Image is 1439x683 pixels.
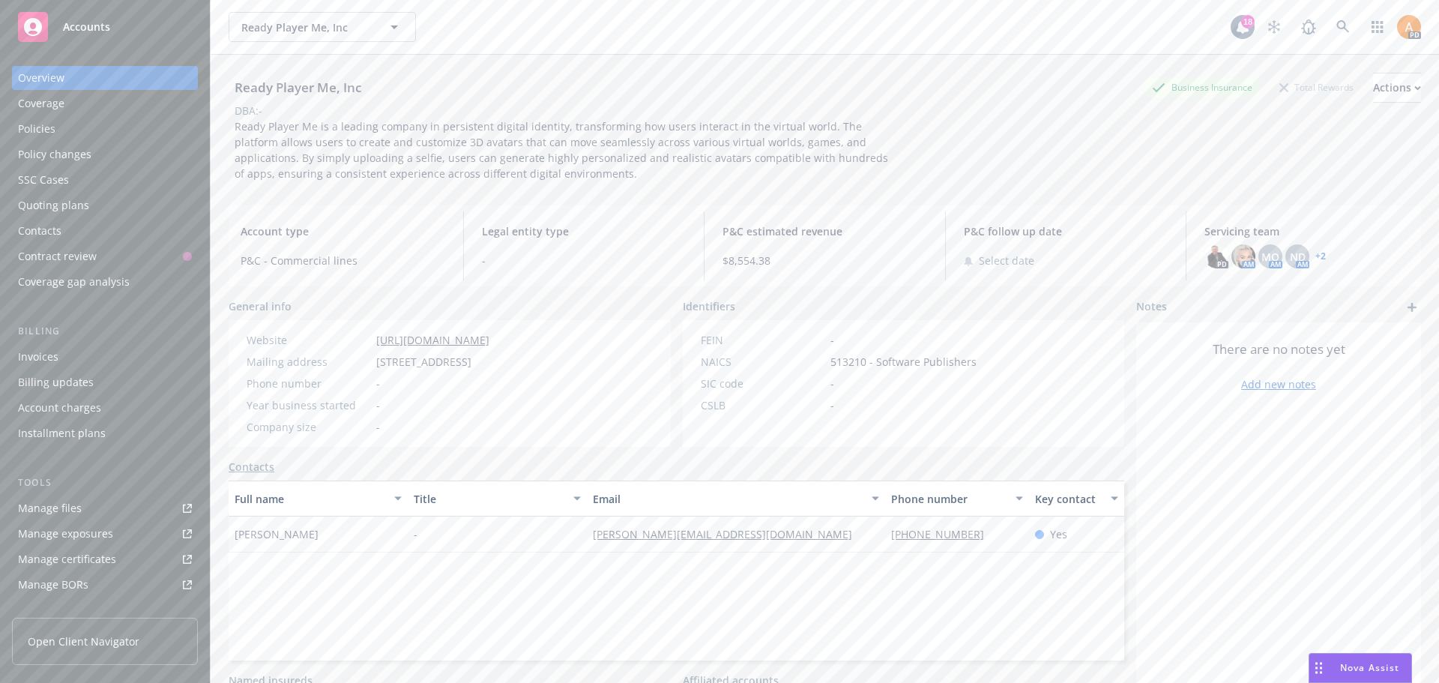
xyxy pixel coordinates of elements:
[18,396,101,420] div: Account charges
[1315,252,1326,261] a: +2
[18,573,88,597] div: Manage BORs
[482,253,687,268] span: -
[12,573,198,597] a: Manage BORs
[247,376,370,391] div: Phone number
[891,491,1006,507] div: Phone number
[722,253,927,268] span: $8,554.38
[235,491,385,507] div: Full name
[1309,654,1328,682] div: Drag to move
[376,333,489,347] a: [URL][DOMAIN_NAME]
[18,496,82,520] div: Manage files
[18,117,55,141] div: Policies
[964,223,1168,239] span: P&C follow up date
[229,459,274,475] a: Contacts
[376,397,380,413] span: -
[1259,12,1289,42] a: Stop snowing
[1136,298,1167,316] span: Notes
[1231,244,1255,268] img: photo
[1363,12,1393,42] a: Switch app
[247,419,370,435] div: Company size
[18,66,64,90] div: Overview
[891,527,996,541] a: [PHONE_NUMBER]
[18,522,113,546] div: Manage exposures
[247,332,370,348] div: Website
[18,244,97,268] div: Contract review
[12,598,198,622] a: Summary of insurance
[1290,249,1306,265] span: ND
[1272,78,1361,97] div: Total Rewards
[1403,298,1421,316] a: add
[241,253,445,268] span: P&C - Commercial lines
[229,481,408,517] button: Full name
[830,397,834,413] span: -
[830,354,977,370] span: 513210 - Software Publishers
[1144,78,1260,97] div: Business Insurance
[1050,526,1067,542] span: Yes
[12,345,198,369] a: Invoices
[1328,12,1358,42] a: Search
[1309,653,1412,683] button: Nova Assist
[12,219,198,243] a: Contacts
[12,244,198,268] a: Contract review
[482,223,687,239] span: Legal entity type
[12,193,198,217] a: Quoting plans
[701,376,824,391] div: SIC code
[593,491,863,507] div: Email
[247,354,370,370] div: Mailing address
[235,526,319,542] span: [PERSON_NAME]
[229,78,367,97] div: Ready Player Me, Inc
[1241,15,1255,28] div: 18
[593,527,864,541] a: [PERSON_NAME][EMAIL_ADDRESS][DOMAIN_NAME]
[12,396,198,420] a: Account charges
[830,332,834,348] span: -
[414,491,564,507] div: Title
[12,66,198,90] a: Overview
[376,354,471,370] span: [STREET_ADDRESS]
[1373,73,1421,102] div: Actions
[1373,73,1421,103] button: Actions
[18,193,89,217] div: Quoting plans
[1029,481,1124,517] button: Key contact
[1213,340,1345,358] span: There are no notes yet
[587,481,885,517] button: Email
[18,270,130,294] div: Coverage gap analysis
[12,522,198,546] a: Manage exposures
[12,142,198,166] a: Policy changes
[12,168,198,192] a: SSC Cases
[18,547,116,571] div: Manage certificates
[1340,661,1399,674] span: Nova Assist
[235,103,262,118] div: DBA: -
[979,253,1034,268] span: Select date
[241,223,445,239] span: Account type
[28,634,139,649] span: Open Client Navigator
[1204,244,1228,268] img: photo
[12,324,198,339] div: Billing
[18,142,91,166] div: Policy changes
[1241,376,1316,392] a: Add new notes
[12,6,198,48] a: Accounts
[376,376,380,391] span: -
[12,117,198,141] a: Policies
[1397,15,1421,39] img: photo
[701,332,824,348] div: FEIN
[12,547,198,571] a: Manage certificates
[18,219,61,243] div: Contacts
[414,526,417,542] span: -
[18,345,58,369] div: Invoices
[18,91,64,115] div: Coverage
[1204,223,1409,239] span: Servicing team
[18,370,94,394] div: Billing updates
[722,223,927,239] span: P&C estimated revenue
[241,19,371,35] span: Ready Player Me, Inc
[18,168,69,192] div: SSC Cases
[12,475,198,490] div: Tools
[12,496,198,520] a: Manage files
[12,91,198,115] a: Coverage
[235,119,891,181] span: Ready Player Me is a leading company in persistent digital identity, transforming how users inter...
[12,370,198,394] a: Billing updates
[1294,12,1324,42] a: Report a Bug
[408,481,587,517] button: Title
[701,354,824,370] div: NAICS
[885,481,1028,517] button: Phone number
